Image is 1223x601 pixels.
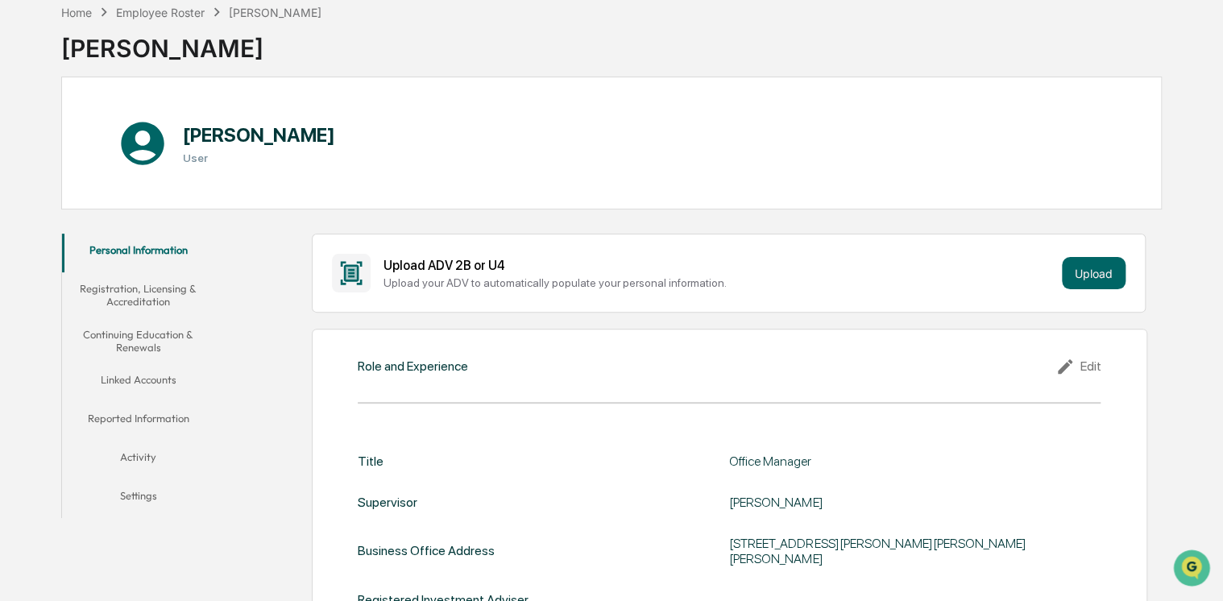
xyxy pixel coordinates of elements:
button: Registration, Licensing & Accreditation [62,272,215,318]
button: Linked Accounts [62,363,215,402]
h1: [PERSON_NAME] [183,123,335,147]
div: [STREET_ADDRESS][PERSON_NAME][PERSON_NAME][PERSON_NAME] [729,536,1101,566]
button: Upload [1062,257,1126,289]
a: Powered byPylon [114,272,195,285]
div: [PERSON_NAME] [61,21,322,63]
span: Preclearance [32,203,104,219]
button: Settings [62,479,215,518]
div: Title [358,454,383,469]
div: 🗄️ [117,205,130,218]
button: Continuing Education & Renewals [62,318,215,364]
div: secondary tabs example [62,234,215,518]
a: 🖐️Preclearance [10,197,110,226]
img: 1746055101610-c473b297-6a78-478c-a979-82029cc54cd1 [16,123,45,152]
p: How can we help? [16,34,293,60]
span: Data Lookup [32,234,102,250]
div: [PERSON_NAME] [229,6,321,19]
div: Start new chat [55,123,264,139]
span: Attestations [133,203,200,219]
span: Pylon [160,273,195,285]
div: Home [61,6,92,19]
div: Role and Experience [358,359,468,374]
div: Employee Roster [116,6,205,19]
button: Personal Information [62,234,215,272]
div: 🔎 [16,235,29,248]
button: Activity [62,441,215,479]
div: Upload your ADV to automatically populate your personal information. [383,276,1055,289]
div: 🖐️ [16,205,29,218]
div: Office Manager [729,454,1101,469]
a: 🗄️Attestations [110,197,206,226]
a: 🔎Data Lookup [10,227,108,256]
button: Start new chat [274,128,293,147]
div: Edit [1055,357,1101,376]
div: [PERSON_NAME] [729,495,1101,510]
div: Business Office Address [358,536,495,566]
button: Reported Information [62,402,215,441]
iframe: Open customer support [1171,548,1215,591]
div: We're available if you need us! [55,139,204,152]
h3: User [183,151,335,164]
div: Upload ADV 2B or U4 [383,258,1055,273]
div: Supervisor [358,495,417,510]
